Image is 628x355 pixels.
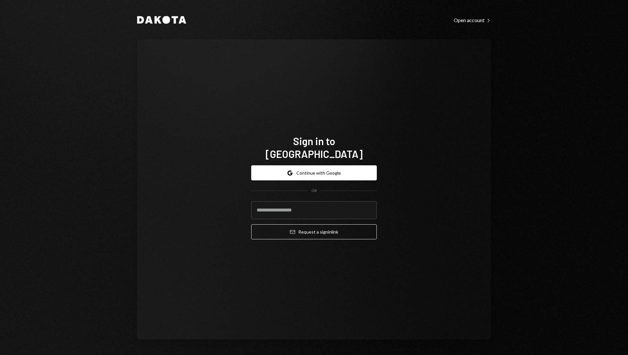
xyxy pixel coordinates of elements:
div: OR [311,188,317,194]
h1: Sign in to [GEOGRAPHIC_DATA] [251,135,377,160]
button: Request a signinlink [251,224,377,239]
div: Open account [454,17,491,23]
a: Open account [454,16,491,23]
button: Continue with Google [251,165,377,180]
